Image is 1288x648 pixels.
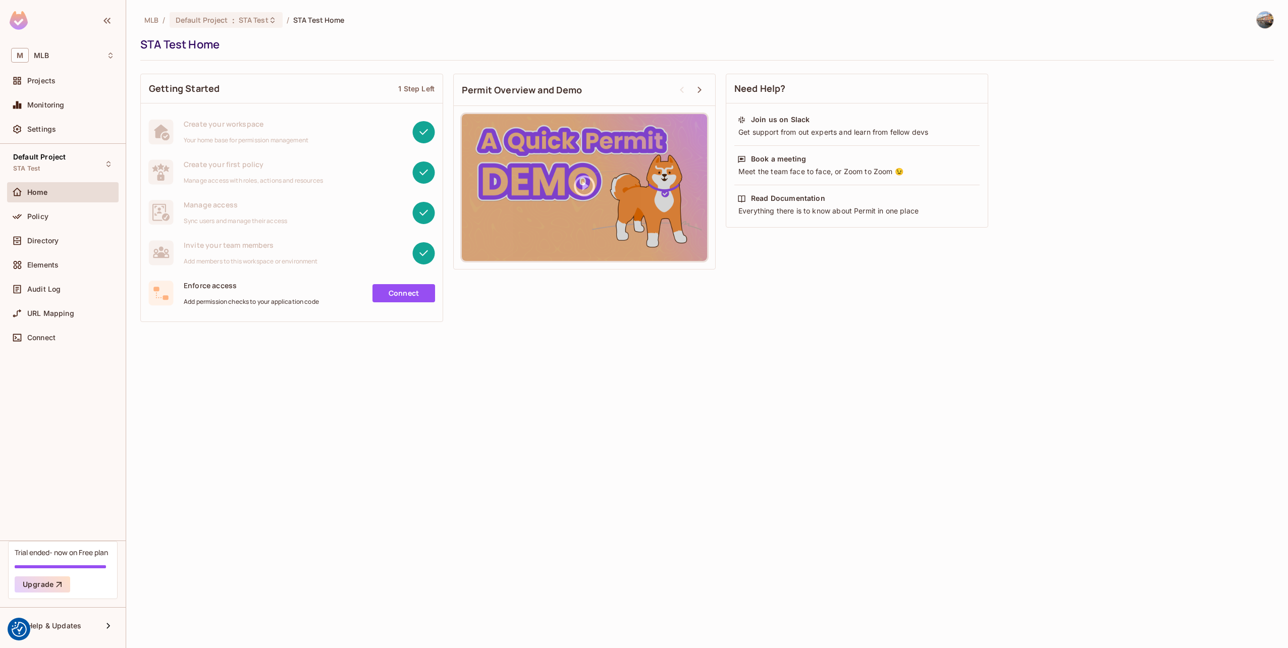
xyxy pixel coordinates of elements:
[144,15,158,25] span: the active workspace
[737,206,977,216] div: Everything there is to know about Permit in one place
[27,309,74,317] span: URL Mapping
[184,281,319,290] span: Enforce access
[149,82,220,95] span: Getting Started
[462,84,582,96] span: Permit Overview and Demo
[751,193,825,203] div: Read Documentation
[184,177,323,185] span: Manage access with roles, actions and resources
[12,622,27,637] button: Consent Preferences
[184,298,319,306] span: Add permission checks to your application code
[184,217,287,225] span: Sync users and manage their access
[293,15,345,25] span: STA Test Home
[27,261,59,269] span: Elements
[12,622,27,637] img: Revisit consent button
[140,37,1269,52] div: STA Test Home
[163,15,165,25] li: /
[239,15,269,25] span: STA Test
[176,15,228,25] span: Default Project
[10,11,28,30] img: SReyMgAAAABJRU5ErkJggg==
[734,82,786,95] span: Need Help?
[287,15,289,25] li: /
[15,548,108,557] div: Trial ended- now on Free plan
[27,237,59,245] span: Directory
[398,84,435,93] div: 1 Step Left
[27,77,56,85] span: Projects
[13,153,66,161] span: Default Project
[232,16,235,24] span: :
[372,284,435,302] a: Connect
[184,136,308,144] span: Your home base for permission management
[751,115,810,125] div: Join us on Slack
[737,127,977,137] div: Get support from out experts and learn from fellow devs
[27,622,81,630] span: Help & Updates
[1257,12,1273,28] img: Lukas Segger
[184,119,308,129] span: Create your workspace
[27,101,65,109] span: Monitoring
[13,165,40,173] span: STA Test
[34,51,49,60] span: Workspace: MLB
[15,576,70,592] button: Upgrade
[27,188,48,196] span: Home
[27,125,56,133] span: Settings
[184,257,318,265] span: Add members to this workspace or environment
[27,334,56,342] span: Connect
[751,154,806,164] div: Book a meeting
[184,200,287,209] span: Manage access
[27,212,48,221] span: Policy
[737,167,977,177] div: Meet the team face to face, or Zoom to Zoom 😉
[184,159,323,169] span: Create your first policy
[27,285,61,293] span: Audit Log
[184,240,318,250] span: Invite your team members
[11,48,29,63] span: M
